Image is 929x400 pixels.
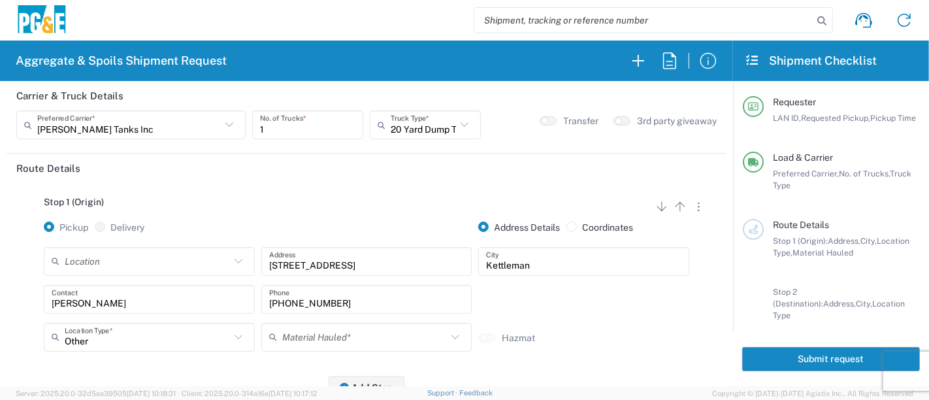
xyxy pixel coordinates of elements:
span: City, [856,299,872,308]
span: Client: 2025.20.0-314a16e [182,390,318,397]
span: Stop 1 (Origin): [773,236,828,246]
span: Server: 2025.20.0-32d5ea39505 [16,390,176,397]
span: Pickup Time [870,113,916,123]
a: Feedback [459,389,493,397]
span: Address, [828,236,860,246]
span: Material Hauled [792,248,853,258]
span: Requester [773,97,816,107]
h2: Aggregate & Spoils Shipment Request [16,53,227,69]
span: Route Details [773,220,829,230]
h2: Shipment Checklist [745,53,877,69]
span: Load & Carrier [773,152,833,163]
span: Copyright © [DATE]-[DATE] Agistix Inc., All Rights Reserved [712,388,913,399]
h2: Carrier & Truck Details [16,90,123,103]
button: Submit request [742,347,920,371]
label: 3rd party giveaway [637,115,717,127]
input: Shipment, tracking or reference number [474,8,813,33]
span: LAN ID, [773,113,801,123]
h2: Route Details [16,162,80,175]
label: Coordinates [566,222,633,233]
span: City, [860,236,877,246]
label: Hazmat [502,332,535,344]
span: [DATE] 10:17:12 [269,390,318,397]
label: Address Details [478,222,560,233]
span: Stop 2 (Destination): [773,287,823,308]
img: pge [16,5,68,36]
span: Requested Pickup, [801,113,870,123]
span: Preferred Carrier, [773,169,839,178]
a: Support [427,389,460,397]
button: Add Stop [329,376,404,400]
span: Address, [823,299,856,308]
span: [DATE] 10:18:31 [127,390,176,397]
span: Stop 1 (Origin) [44,197,104,207]
label: Transfer [563,115,599,127]
span: No. of Trucks, [839,169,890,178]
